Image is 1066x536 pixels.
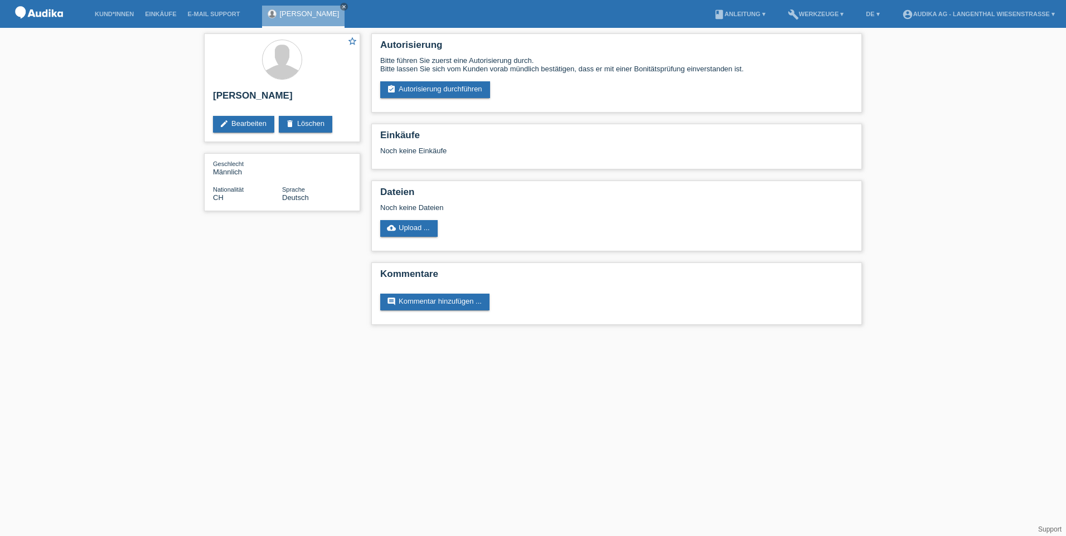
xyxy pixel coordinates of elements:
[213,90,351,107] h2: [PERSON_NAME]
[380,220,438,237] a: cloud_uploadUpload ...
[380,130,853,147] h2: Einkäufe
[714,9,725,20] i: book
[213,116,274,133] a: editBearbeiten
[387,223,396,232] i: cloud_upload
[341,4,347,9] i: close
[213,159,282,176] div: Männlich
[213,186,244,193] span: Nationalität
[708,11,771,17] a: bookAnleitung ▾
[340,3,348,11] a: close
[860,11,885,17] a: DE ▾
[380,203,721,212] div: Noch keine Dateien
[380,40,853,56] h2: Autorisierung
[387,297,396,306] i: comment
[347,36,357,48] a: star_border
[213,193,224,202] span: Schweiz
[782,11,850,17] a: buildWerkzeuge ▾
[387,85,396,94] i: assignment_turned_in
[347,36,357,46] i: star_border
[11,22,67,30] a: POS — MF Group
[380,147,853,163] div: Noch keine Einkäufe
[380,294,490,310] a: commentKommentar hinzufügen ...
[897,11,1060,17] a: account_circleAudika AG - Langenthal Wiesenstrasse ▾
[902,9,913,20] i: account_circle
[213,160,244,167] span: Geschlecht
[285,119,294,128] i: delete
[788,9,799,20] i: build
[282,186,305,193] span: Sprache
[282,193,309,202] span: Deutsch
[139,11,182,17] a: Einkäufe
[380,269,853,285] h2: Kommentare
[380,56,853,73] div: Bitte führen Sie zuerst eine Autorisierung durch. Bitte lassen Sie sich vom Kunden vorab mündlich...
[380,81,490,98] a: assignment_turned_inAutorisierung durchführen
[220,119,229,128] i: edit
[89,11,139,17] a: Kund*innen
[1038,525,1062,533] a: Support
[279,9,339,18] a: [PERSON_NAME]
[380,187,853,203] h2: Dateien
[279,116,332,133] a: deleteLöschen
[182,11,246,17] a: E-Mail Support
